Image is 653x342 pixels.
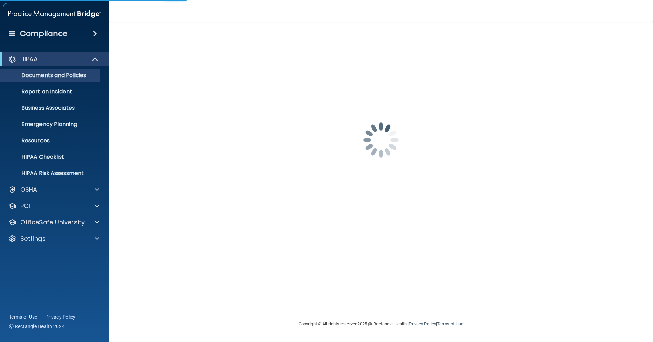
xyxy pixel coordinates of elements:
p: Business Associates [4,105,97,112]
p: Report an Incident [4,88,97,95]
h4: Compliance [20,29,67,38]
p: OfficeSafe University [20,218,85,226]
img: PMB logo [8,7,101,21]
p: Resources [4,137,97,144]
p: HIPAA [20,55,38,63]
a: Privacy Policy [409,321,436,326]
a: Terms of Use [437,321,463,326]
p: Settings [20,235,46,243]
span: Ⓒ Rectangle Health 2024 [9,323,65,330]
p: Documents and Policies [4,72,97,79]
a: PCI [8,202,99,210]
p: PCI [20,202,30,210]
a: Terms of Use [9,313,37,320]
p: OSHA [20,186,37,194]
div: Copyright © All rights reserved 2025 @ Rectangle Health | | [257,313,505,335]
a: Settings [8,235,99,243]
a: OfficeSafe University [8,218,99,226]
iframe: Drift Widget Chat Controller [535,294,645,321]
a: Privacy Policy [45,313,76,320]
p: HIPAA Risk Assessment [4,170,97,177]
img: spinner.e123f6fc.gif [347,106,415,174]
a: OSHA [8,186,99,194]
p: Emergency Planning [4,121,97,128]
a: HIPAA [8,55,99,63]
p: HIPAA Checklist [4,154,97,160]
